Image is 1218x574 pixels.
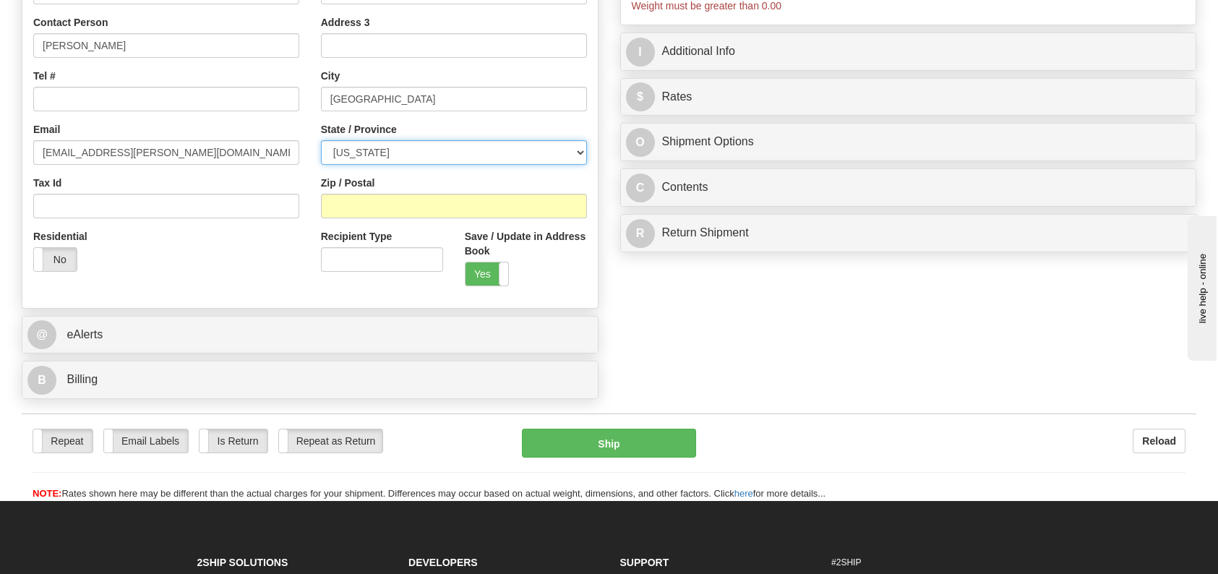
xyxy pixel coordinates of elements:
div: live help - online [11,12,134,23]
span: B [27,366,56,395]
span: Billing [67,373,98,385]
a: $Rates [626,82,1191,112]
strong: 2Ship Solutions [197,557,288,568]
label: Contact Person [33,15,108,30]
span: NOTE: [33,488,61,499]
h6: #2SHIP [831,558,1021,567]
span: R [626,219,655,248]
label: Email Labels [104,429,189,453]
label: Repeat [33,429,93,453]
span: $ [626,82,655,111]
span: I [626,38,655,67]
button: Reload [1133,429,1185,453]
label: Save / Update in Address Book [465,229,587,258]
label: Address 3 [321,15,370,30]
label: Yes [466,262,508,286]
label: Repeat as Return [279,429,382,453]
a: B Billing [27,365,593,395]
div: Rates shown here may be different than the actual charges for your shipment. Differences may occu... [22,487,1196,501]
label: Residential [33,229,87,244]
span: C [626,174,655,202]
label: Recipient Type [321,229,393,244]
iframe: chat widget [1185,213,1217,361]
label: State / Province [321,122,397,137]
label: City [321,69,340,83]
label: Email [33,122,60,137]
a: @ eAlerts [27,320,593,350]
span: O [626,128,655,157]
a: here [734,488,753,499]
label: Is Return [200,429,267,453]
a: RReturn Shipment [626,218,1191,248]
label: Tax Id [33,176,61,190]
button: Ship [522,429,696,458]
a: IAdditional Info [626,37,1191,67]
label: No [34,248,77,271]
span: @ [27,320,56,349]
label: Tel # [33,69,56,83]
a: CContents [626,173,1191,202]
label: Zip / Postal [321,176,375,190]
strong: Support [620,557,669,568]
b: Reload [1142,435,1176,447]
span: eAlerts [67,328,103,340]
strong: Developers [408,557,478,568]
a: OShipment Options [626,127,1191,157]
